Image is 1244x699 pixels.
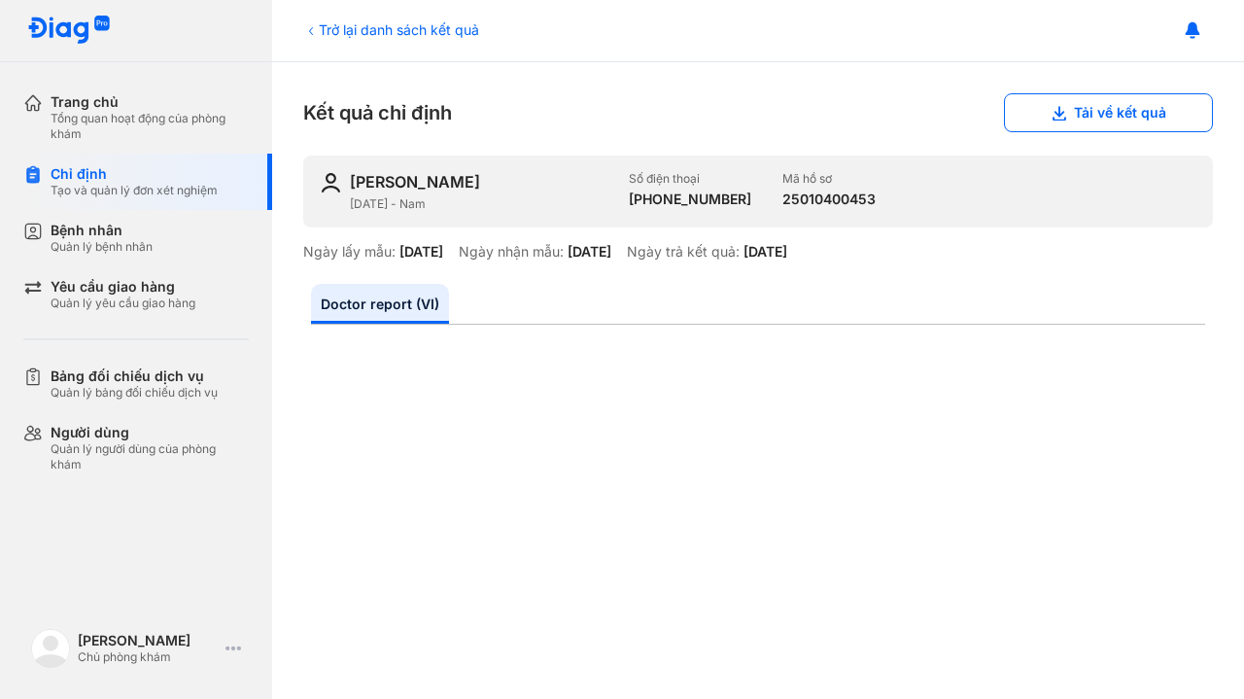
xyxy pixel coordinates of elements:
[51,424,249,441] div: Người dùng
[51,296,195,311] div: Quản lý yêu cầu giao hàng
[629,171,751,187] div: Số điện thoại
[51,239,153,255] div: Quản lý bệnh nhân
[459,243,564,261] div: Ngày nhận mẫu:
[782,191,876,208] div: 25010400453
[350,171,480,192] div: [PERSON_NAME]
[51,93,249,111] div: Trang chủ
[27,16,111,46] img: logo
[629,191,751,208] div: [PHONE_NUMBER]
[51,385,218,401] div: Quản lý bảng đối chiếu dịch vụ
[51,222,153,239] div: Bệnh nhân
[350,196,613,212] div: [DATE] - Nam
[78,649,218,665] div: Chủ phòng khám
[303,243,396,261] div: Ngày lấy mẫu:
[782,171,876,187] div: Mã hồ sơ
[319,171,342,194] img: user-icon
[31,629,70,668] img: logo
[303,19,479,40] div: Trở lại danh sách kết quả
[303,93,1213,132] div: Kết quả chỉ định
[743,243,787,261] div: [DATE]
[51,183,218,198] div: Tạo và quản lý đơn xét nghiệm
[568,243,611,261] div: [DATE]
[51,441,249,472] div: Quản lý người dùng của phòng khám
[51,111,249,142] div: Tổng quan hoạt động của phòng khám
[1004,93,1213,132] button: Tải về kết quả
[51,165,218,183] div: Chỉ định
[627,243,740,261] div: Ngày trả kết quả:
[51,367,218,385] div: Bảng đối chiếu dịch vụ
[78,632,218,649] div: [PERSON_NAME]
[51,278,195,296] div: Yêu cầu giao hàng
[399,243,443,261] div: [DATE]
[311,284,449,324] a: Doctor report (VI)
